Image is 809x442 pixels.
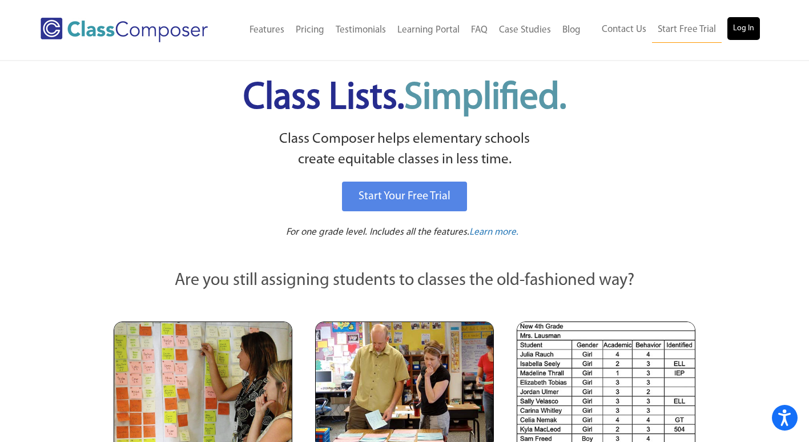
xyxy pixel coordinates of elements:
[392,18,465,43] a: Learning Portal
[493,18,557,43] a: Case Studies
[330,18,392,43] a: Testimonials
[290,18,330,43] a: Pricing
[342,182,467,211] a: Start Your Free Trial
[112,129,698,171] p: Class Composer helps elementary schools create equitable classes in less time.
[404,80,566,117] span: Simplified.
[727,17,760,40] a: Log In
[41,18,208,42] img: Class Composer
[586,17,760,43] nav: Header Menu
[231,18,587,43] nav: Header Menu
[114,268,696,294] p: Are you still assigning students to classes the old-fashioned way?
[465,18,493,43] a: FAQ
[359,191,450,202] span: Start Your Free Trial
[286,227,469,237] span: For one grade level. Includes all the features.
[244,18,290,43] a: Features
[652,17,722,43] a: Start Free Trial
[469,226,518,240] a: Learn more.
[596,17,652,42] a: Contact Us
[557,18,586,43] a: Blog
[243,80,566,117] span: Class Lists.
[469,227,518,237] span: Learn more.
